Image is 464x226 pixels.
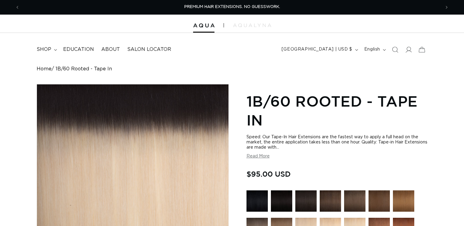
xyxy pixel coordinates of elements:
[246,154,270,159] button: Read More
[233,23,271,27] img: aqualyna.com
[440,2,453,13] button: Next announcement
[295,190,317,215] a: 1B Soft Black - Tape In
[246,168,291,180] span: $95.00 USD
[127,46,171,53] span: Salon Locator
[369,190,390,215] a: 4 Medium Brown - Tape In
[246,92,427,130] h1: 1B/60 Rooted - Tape In
[37,66,427,72] nav: breadcrumbs
[56,66,112,72] span: 1B/60 Rooted - Tape In
[388,43,402,56] summary: Search
[101,46,120,53] span: About
[63,46,94,53] span: Education
[37,66,52,72] a: Home
[344,190,365,212] img: 4AB Medium Ash Brown - Hand Tied Weft
[271,190,292,215] a: 1N Natural Black - Tape In
[246,190,268,215] a: 1 Black - Tape In
[295,190,317,212] img: 1B Soft Black - Tape In
[124,43,175,56] a: Salon Locator
[320,190,341,212] img: 2 Dark Brown - Tape In
[393,190,414,215] a: 6 Light Brown - Tape In
[271,190,292,212] img: 1N Natural Black - Tape In
[278,44,361,55] button: [GEOGRAPHIC_DATA] | USD $
[361,44,388,55] button: English
[59,43,98,56] a: Education
[282,46,352,53] span: [GEOGRAPHIC_DATA] | USD $
[37,46,51,53] span: shop
[320,190,341,215] a: 2 Dark Brown - Tape In
[364,46,380,53] span: English
[98,43,124,56] a: About
[344,190,365,215] a: 4AB Medium Ash Brown - Hand Tied Weft
[246,135,427,150] div: Speed: Our Tape-In Hair Extensions are the fastest way to apply a full head on the market, the en...
[369,190,390,212] img: 4 Medium Brown - Tape In
[11,2,24,13] button: Previous announcement
[393,190,414,212] img: 6 Light Brown - Tape In
[184,5,280,9] span: PREMIUM HAIR EXTENSIONS. NO GUESSWORK.
[246,190,268,212] img: 1 Black - Tape In
[193,23,214,28] img: Aqua Hair Extensions
[33,43,59,56] summary: shop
